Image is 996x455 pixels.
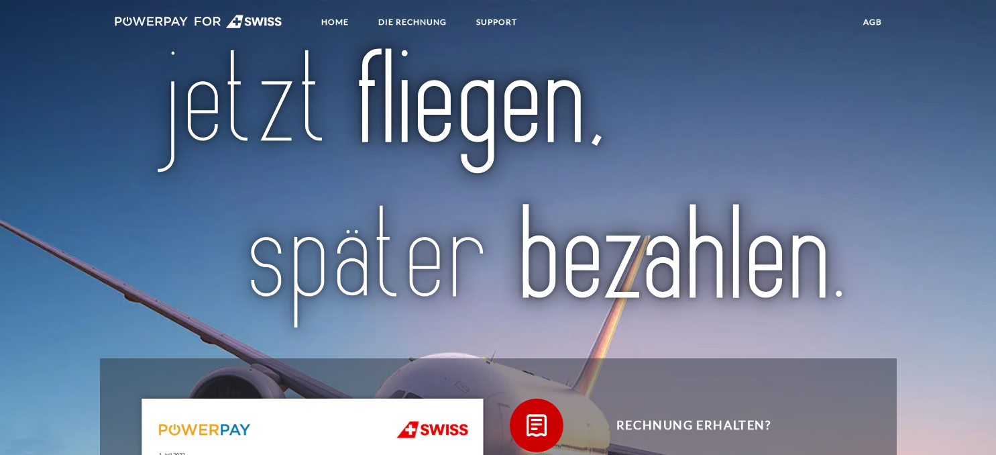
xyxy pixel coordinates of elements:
span: Rechnung erhalten? [529,399,858,452]
a: Home [310,10,360,34]
img: qb_bill.svg [520,409,553,442]
button: Rechnung erhalten? [510,399,859,452]
img: title-swiss_de.svg [149,46,846,334]
a: agb [852,10,893,34]
a: DIE RECHNUNG [367,10,458,34]
a: SUPPORT [465,10,529,34]
img: logo-swiss-white.svg [115,15,283,28]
